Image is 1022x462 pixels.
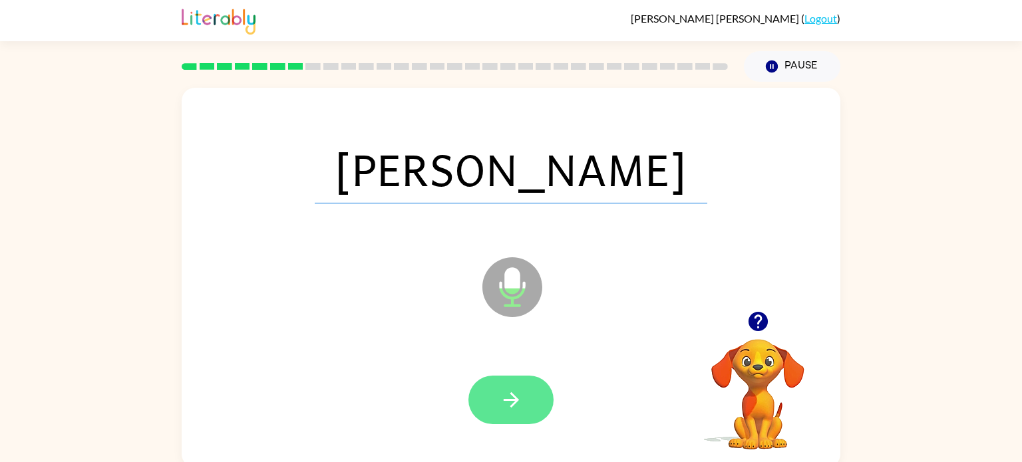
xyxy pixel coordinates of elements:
video: Your browser must support playing .mp4 files to use Literably. Please try using another browser. [691,318,824,451]
span: [PERSON_NAME] [PERSON_NAME] [631,12,801,25]
a: Logout [804,12,837,25]
span: [PERSON_NAME] [315,134,707,203]
div: ( ) [631,12,840,25]
img: Literably [182,5,255,35]
button: Pause [744,51,840,82]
